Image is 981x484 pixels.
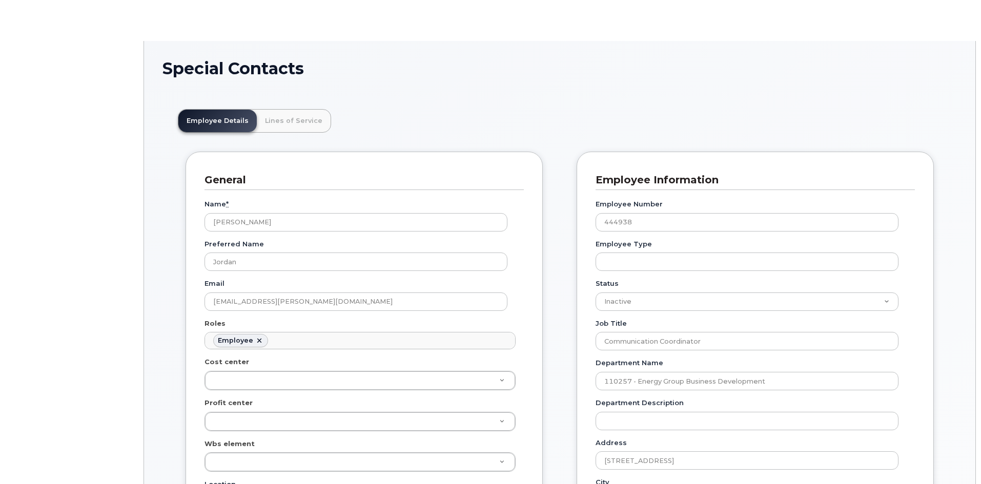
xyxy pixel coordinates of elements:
[596,279,619,288] label: Status
[226,200,229,208] abbr: required
[205,239,264,249] label: Preferred Name
[205,357,249,367] label: Cost center
[596,319,627,328] label: Job Title
[596,358,663,368] label: Department Name
[218,336,253,345] div: Employee
[205,173,516,187] h3: General
[162,59,957,77] h1: Special Contacts
[205,319,226,328] label: Roles
[205,199,229,209] label: Name
[596,239,652,249] label: Employee Type
[596,173,907,187] h3: Employee Information
[205,398,253,408] label: Profit center
[596,438,627,448] label: Address
[205,439,255,449] label: Wbs element
[596,398,684,408] label: Department Description
[178,110,257,132] a: Employee Details
[596,199,663,209] label: Employee Number
[257,110,331,132] a: Lines of Service
[205,279,224,288] label: Email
